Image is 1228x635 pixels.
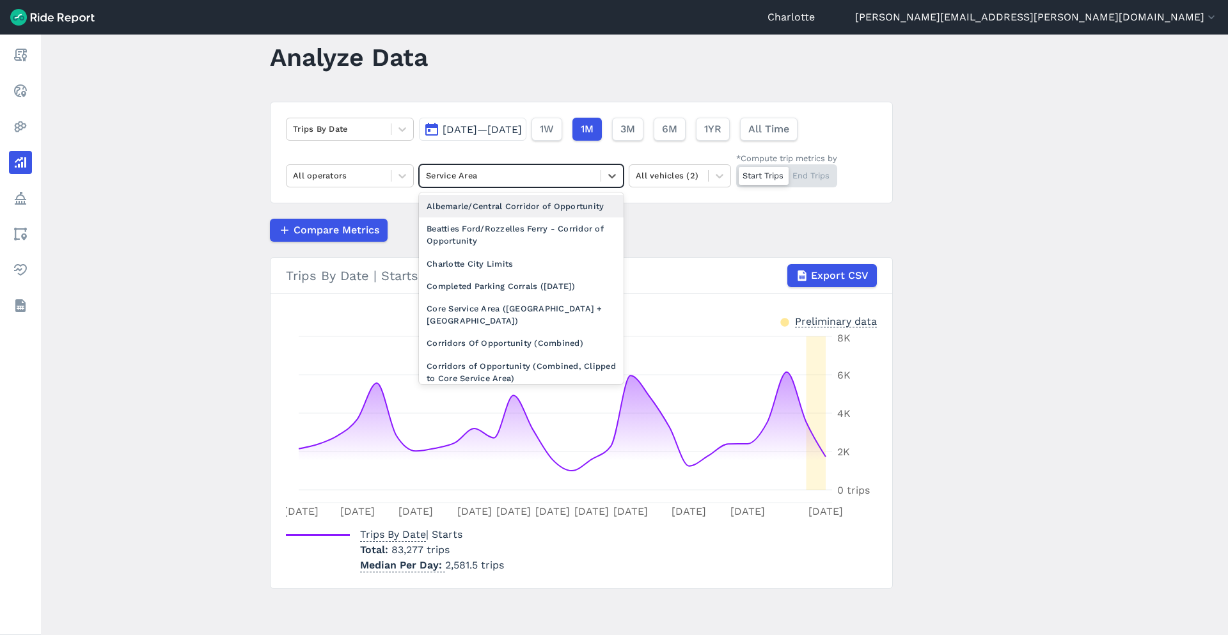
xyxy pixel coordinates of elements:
tspan: [DATE] [613,505,648,517]
div: Beatties Ford/Rozzelles Ferry - Corridor of Opportunity [419,217,624,252]
div: Corridors of Opportunity (Combined, Clipped to Core Service Area) [419,355,624,389]
span: 6M [662,122,677,137]
div: Charlotte City Limits [419,253,624,275]
span: | Starts [360,528,462,540]
img: Ride Report [10,9,95,26]
button: [PERSON_NAME][EMAIL_ADDRESS][PERSON_NAME][DOMAIN_NAME] [855,10,1218,25]
tspan: 0 trips [837,484,870,496]
span: Export CSV [811,268,869,283]
button: [DATE]—[DATE] [419,118,526,141]
a: Areas [9,223,32,246]
div: Albemarle/Central Corridor of Opportunity [419,195,624,217]
div: Trips By Date | Starts [286,264,877,287]
tspan: [DATE] [340,505,375,517]
button: All Time [740,118,798,141]
span: 1YR [704,122,721,137]
tspan: [DATE] [730,505,765,517]
span: Median Per Day [360,555,445,572]
span: Trips By Date [360,524,426,542]
a: Health [9,258,32,281]
span: 1M [581,122,594,137]
tspan: [DATE] [574,505,609,517]
tspan: [DATE] [672,505,706,517]
tspan: 6K [837,369,851,381]
a: Charlotte [767,10,815,25]
span: Total [360,544,391,556]
div: Corridors Of Opportunity (Combined) [419,332,624,354]
span: 83,277 trips [391,544,450,556]
span: 1W [540,122,554,137]
a: Heatmaps [9,115,32,138]
tspan: [DATE] [535,505,570,517]
div: Completed Parking Corrals ([DATE]) [419,275,624,297]
a: Policy [9,187,32,210]
tspan: 2K [837,446,850,458]
button: 1YR [696,118,730,141]
tspan: [DATE] [496,505,531,517]
tspan: 8K [837,332,851,344]
div: Preliminary data [795,314,877,327]
tspan: 4K [837,407,851,419]
span: 3M [620,122,635,137]
button: 1W [531,118,562,141]
tspan: [DATE] [398,505,433,517]
div: Core Service Area ([GEOGRAPHIC_DATA] + [GEOGRAPHIC_DATA]) [419,297,624,332]
span: Compare Metrics [294,223,379,238]
button: 6M [654,118,686,141]
h1: Analyze Data [270,40,428,75]
a: Report [9,43,32,67]
button: 3M [612,118,643,141]
button: Compare Metrics [270,219,388,242]
tspan: [DATE] [457,505,492,517]
button: 1M [572,118,602,141]
span: [DATE]—[DATE] [443,123,522,136]
a: Datasets [9,294,32,317]
tspan: [DATE] [284,505,319,517]
span: All Time [748,122,789,137]
button: Export CSV [787,264,877,287]
div: *Compute trip metrics by [736,152,837,164]
a: Analyze [9,151,32,174]
a: Realtime [9,79,32,102]
p: 2,581.5 trips [360,558,504,573]
tspan: [DATE] [808,505,843,517]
